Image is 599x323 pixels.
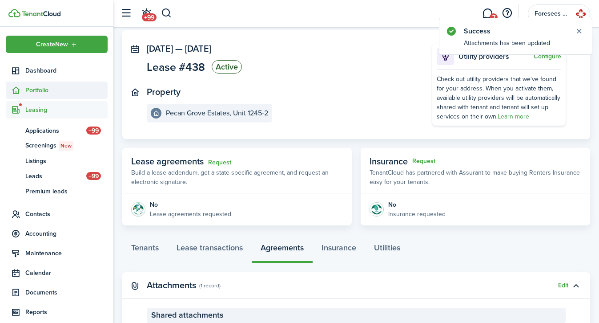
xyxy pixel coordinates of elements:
[147,280,196,290] panel-main-title: Attachments
[25,156,108,166] span: Listings
[6,36,108,53] button: Open menu
[25,229,108,238] span: Accounting
[370,168,581,187] p: TenantCloud has partnered with Assurant to make buying Renters Insurance easy for your tenants.
[25,268,108,278] span: Calendar
[313,237,365,263] a: Insurance
[161,6,172,21] button: Search
[6,303,108,321] a: Reports
[175,42,183,55] span: —
[388,209,446,219] p: Insurance requested
[499,6,515,21] button: Open resource center
[6,123,108,138] a: Applications+99
[439,38,592,54] notify-body: Attachments has been updated
[166,109,268,117] e-details-info-title: Pecan Grove Estates, Unit 1245-2
[490,13,498,21] span: 7
[365,237,409,263] a: Utilities
[147,42,173,55] span: [DATE]
[185,42,211,55] span: [DATE]
[150,209,231,219] p: Lease agreements requested
[142,13,157,21] span: +99
[558,282,568,289] button: Edit
[6,153,108,168] a: Listings
[437,74,561,121] div: Check out utility providers that we've found for your address. When you activate them, available ...
[25,66,108,75] span: Dashboard
[25,141,108,151] span: Screenings
[388,200,446,209] div: No
[36,41,68,48] span: Create New
[212,60,242,74] status: Active
[535,11,570,17] span: Foresees Property Management
[6,168,108,184] a: Leads+99
[25,288,108,297] span: Documents
[6,184,108,199] a: Premium leads
[22,11,60,16] img: TenantCloud
[25,86,108,95] span: Portfolio
[25,172,86,181] span: Leads
[568,278,583,293] button: Toggle accordion
[86,127,101,135] span: +99
[370,202,384,217] img: Insurance protection
[458,51,531,62] p: Utility providers
[6,62,108,79] a: Dashboard
[25,209,108,219] span: Contacts
[6,138,108,153] a: ScreeningsNew
[479,2,496,25] a: Messaging
[147,61,205,73] span: Lease #438
[131,155,204,168] span: Lease agreements
[25,307,108,317] span: Reports
[199,282,221,290] panel-main-subtitle: (1 record)
[131,168,343,187] p: Build a lease addendum, get a state-specific agreement, and request an electronic signature.
[498,112,529,121] a: Learn more
[25,187,108,196] span: Premium leads
[86,172,101,180] span: +99
[25,249,108,258] span: Maintenance
[60,142,72,150] span: New
[168,237,252,263] a: Lease transactions
[25,126,86,135] span: Applications
[412,158,435,165] button: Request
[464,26,566,37] notify-title: Success
[370,155,408,168] span: Insurance
[208,159,231,166] a: Request
[150,200,231,209] div: No
[131,202,145,217] img: Agreement e-sign
[8,9,20,17] img: TenantCloud
[117,5,134,22] button: Open sidebar
[25,105,108,114] span: Leasing
[147,308,566,323] panel-main-section-header: Shared attachments
[122,237,168,263] a: Tenants
[534,53,561,60] button: Configure
[138,2,155,25] a: Notifications
[573,25,585,37] button: Close notify
[147,87,181,97] panel-main-title: Property
[574,7,588,21] img: Foresees Property Management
